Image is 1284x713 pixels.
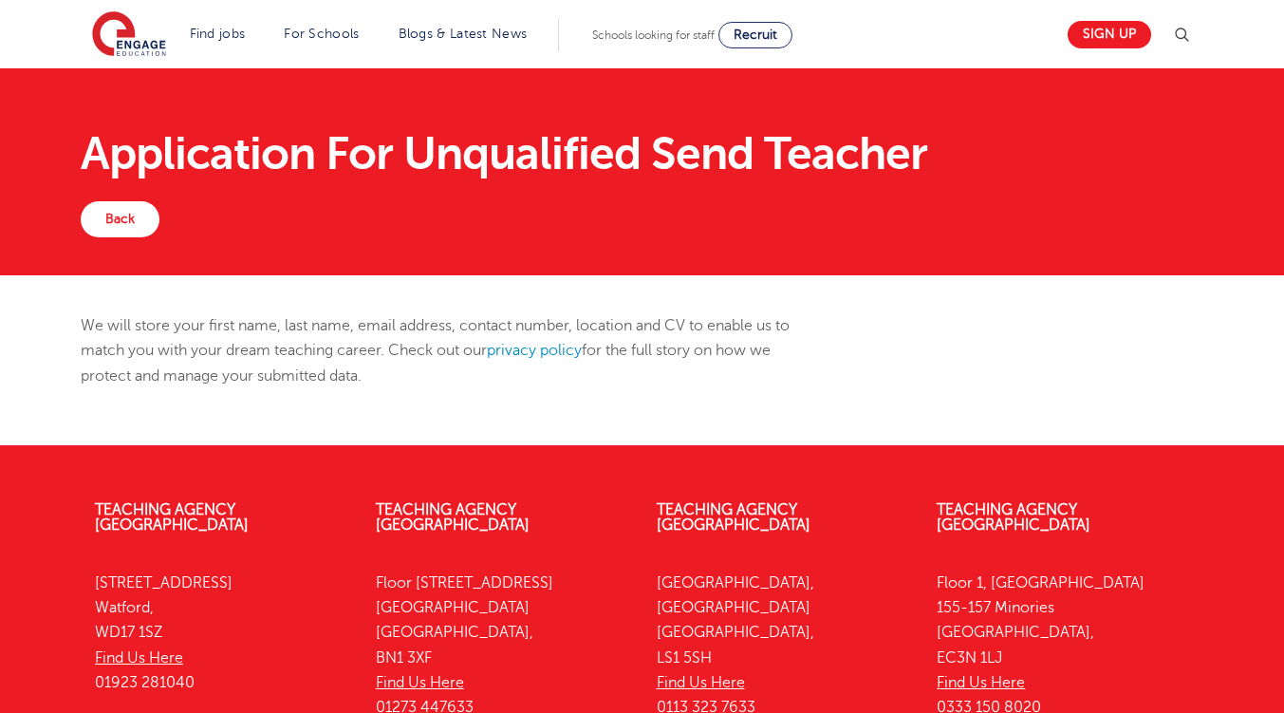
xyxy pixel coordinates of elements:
a: Teaching Agency [GEOGRAPHIC_DATA] [937,501,1090,534]
a: For Schools [284,27,359,41]
a: Find Us Here [937,674,1025,691]
a: Sign up [1068,21,1151,48]
a: Find jobs [190,27,246,41]
a: privacy policy [487,342,582,359]
span: Recruit [734,28,777,42]
a: Teaching Agency [GEOGRAPHIC_DATA] [657,501,810,534]
span: Schools looking for staff [592,28,715,42]
a: Recruit [718,22,792,48]
a: Back [81,201,159,237]
a: Find Us Here [376,674,464,691]
a: Teaching Agency [GEOGRAPHIC_DATA] [376,501,530,534]
a: Find Us Here [657,674,745,691]
p: [STREET_ADDRESS] Watford, WD17 1SZ 01923 281040 [95,571,347,695]
p: We will store your first name, last name, email address, contact number, location and CV to enabl... [81,313,820,388]
a: Blogs & Latest News [399,27,528,41]
h1: Application For Unqualified Send Teacher [81,131,1203,177]
a: Teaching Agency [GEOGRAPHIC_DATA] [95,501,249,534]
a: Find Us Here [95,649,183,666]
img: Engage Education [92,11,166,59]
